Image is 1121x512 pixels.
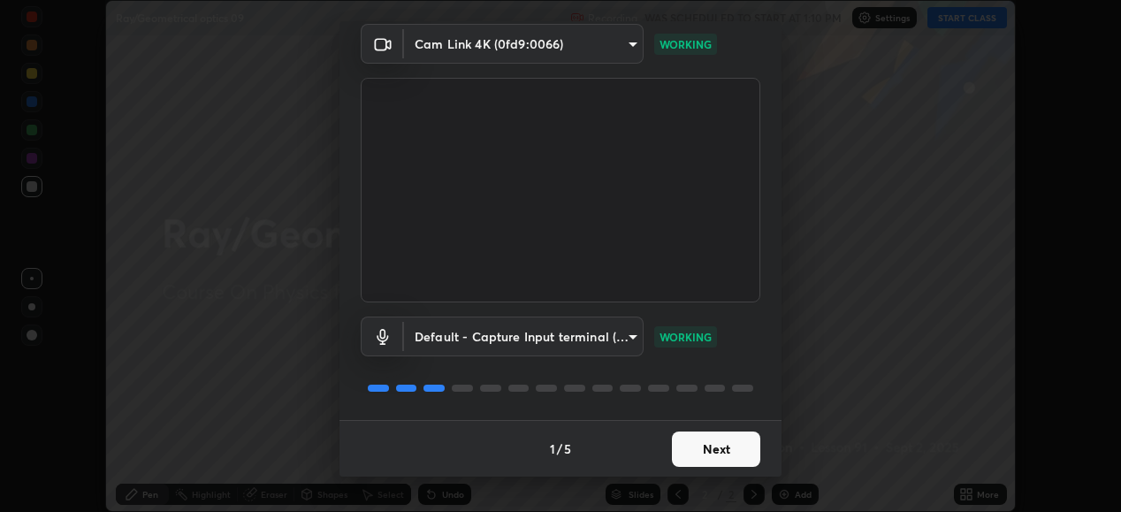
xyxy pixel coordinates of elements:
div: Cam Link 4K (0fd9:0066) [404,317,644,356]
h4: 5 [564,439,571,458]
button: Next [672,432,760,467]
div: Cam Link 4K (0fd9:0066) [404,24,644,64]
p: WORKING [660,36,712,52]
h4: / [557,439,562,458]
p: WORKING [660,329,712,345]
h4: 1 [550,439,555,458]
